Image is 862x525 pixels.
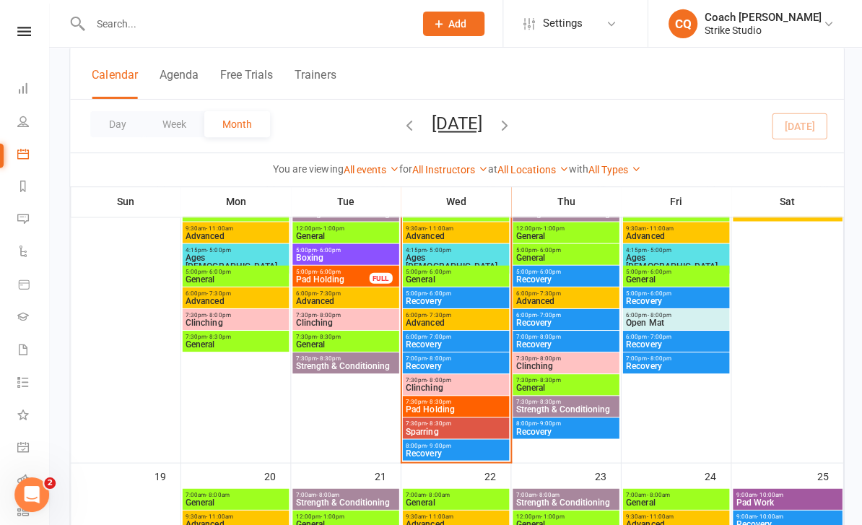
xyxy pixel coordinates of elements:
button: Add [422,12,483,36]
span: - 9:00pm [426,441,450,448]
span: Clinching [514,361,614,370]
span: - 8:00pm [645,311,669,318]
span: - 8:30pm [206,333,230,339]
span: Boxing [295,253,395,261]
span: 7:00am [404,490,505,497]
span: General [295,339,395,348]
span: 7:00am [185,490,285,497]
span: Settings [541,7,580,40]
span: 5:00pm [185,268,285,274]
th: Sun [71,186,180,217]
button: Free Trials [219,68,272,99]
span: 5:00pm [404,268,505,274]
span: 9:00am [733,512,837,519]
span: - 1:00pm [539,512,563,519]
span: Strength & Conditioning [295,497,395,506]
span: 2 [44,476,56,487]
span: - 7:00pm [536,311,560,318]
span: 7:00am [624,490,724,497]
span: - 7:30pm [426,311,450,318]
span: Ages [DEMOGRAPHIC_DATA] [404,253,505,270]
strong: for [398,163,411,175]
span: - 6:00pm [206,268,230,274]
span: - 7:30pm [206,290,230,296]
span: - 8:30pm [316,333,340,339]
button: Agenda [159,68,198,99]
span: 6:00pm [185,290,285,296]
span: 7:00pm [624,355,724,361]
span: Ages [DEMOGRAPHIC_DATA] [624,253,724,270]
a: General attendance kiosk mode [17,431,50,464]
span: General [624,497,724,506]
span: - 6:00pm [536,268,560,274]
span: - 11:00am [425,512,452,519]
span: General [514,383,614,391]
a: What's New [17,399,50,431]
button: Trainers [294,68,335,99]
span: General [185,497,285,506]
a: All Locations [496,164,567,175]
span: Recovery [404,296,505,305]
span: - 8:30pm [426,420,450,426]
span: - 5:00pm [645,246,669,253]
div: 24 [702,462,728,486]
span: 6:00pm [514,311,614,318]
span: 5:00pm [514,246,614,253]
a: All events [342,164,398,175]
span: - 8:00am [645,490,668,497]
span: - 8:30pm [426,398,450,404]
span: - 11:00am [206,225,232,231]
span: 7:00pm [514,333,614,339]
a: Reports [17,171,50,204]
span: 7:30pm [514,376,614,383]
span: - 6:00pm [536,246,560,253]
span: General [185,339,285,348]
span: General [624,274,724,283]
th: Fri [619,186,729,217]
strong: at [487,163,496,175]
span: - 8:30pm [316,355,340,361]
span: 7:30pm [514,398,614,404]
span: Add [447,18,465,30]
span: 7:30pm [295,311,395,318]
button: Calendar [92,68,137,99]
iframe: Intercom live chat [14,476,49,511]
span: 8:00pm [404,441,505,448]
div: 20 [264,462,289,486]
span: 9:30am [624,225,724,231]
span: 5:00pm [624,290,724,296]
span: 7:30pm [295,333,395,339]
span: - 5:00pm [426,246,450,253]
span: - 6:00pm [426,290,450,296]
span: 8:00pm [514,420,614,426]
span: - 7:30pm [316,290,340,296]
div: 25 [814,462,840,486]
span: - 1:00pm [320,225,344,231]
span: 9:30am [624,512,724,519]
span: General [295,231,395,240]
span: 12:00pm [295,512,395,519]
div: 22 [483,462,509,486]
span: Recovery [404,339,505,348]
span: 5:00pm [295,268,369,274]
th: Wed [400,186,510,217]
span: 9:00am [733,490,837,497]
input: Search... [86,14,403,34]
span: General [404,274,505,283]
span: 7:30pm [404,398,505,404]
span: Advanced [404,318,505,326]
span: 6:00pm [624,333,724,339]
span: - 11:00am [425,225,452,231]
span: 7:30pm [295,355,395,361]
span: 5:00pm [404,290,505,296]
span: 7:00am [295,490,395,497]
span: Recovery [514,318,614,326]
span: 7:00pm [404,355,505,361]
span: 6:00pm [514,290,614,296]
span: - 8:00pm [206,311,230,318]
span: - 10:00am [754,512,781,519]
div: 21 [373,462,399,486]
div: 23 [593,462,619,486]
span: Recovery [624,296,724,305]
span: Clinching [185,318,285,326]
